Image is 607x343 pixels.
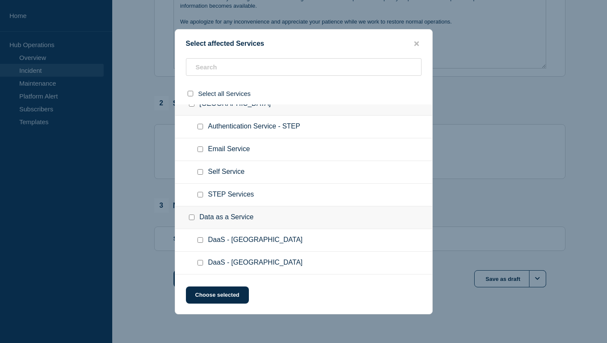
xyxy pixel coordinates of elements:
span: Self Service [208,168,245,176]
span: DaaS - [GEOGRAPHIC_DATA] [208,236,303,245]
input: STEP Services checkbox [197,192,203,197]
button: Choose selected [186,286,249,304]
span: Email Service [208,145,250,154]
input: Authentication Service - STEP checkbox [197,124,203,129]
span: Authentication Service - STEP [208,122,300,131]
input: Data as a Service checkbox [189,215,194,220]
input: Email Service checkbox [197,146,203,152]
input: DaaS - Asia checkbox [197,237,203,243]
input: select all checkbox [188,91,193,96]
input: Self Service checkbox [197,169,203,175]
span: STEP Services [208,191,254,199]
div: Select affected Services [175,40,432,48]
button: close button [412,40,422,48]
input: Search [186,58,422,76]
span: Select all Services [198,90,251,97]
div: [GEOGRAPHIC_DATA] [175,93,432,116]
div: Data as a Service [175,206,432,229]
input: DaaS - Asia Pacific checkbox [197,260,203,265]
span: DaaS - [GEOGRAPHIC_DATA] [208,259,303,267]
